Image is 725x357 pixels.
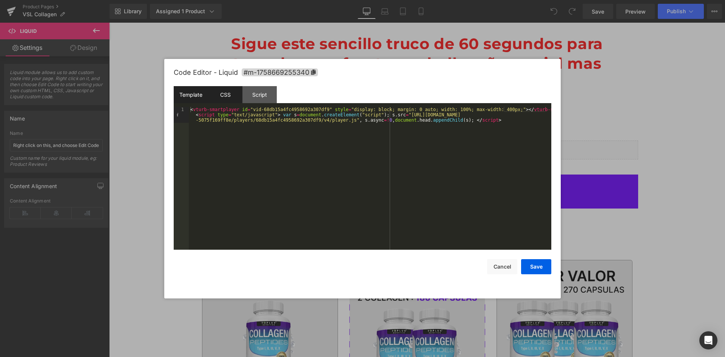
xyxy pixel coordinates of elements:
span: 01 [250,193,270,212]
span: Sigue este sencillo truco de 60 segundos para tener [122,12,494,50]
div: Script [242,86,277,103]
div: 1 [174,107,189,123]
div: CSS [208,86,242,103]
div: Template [174,86,208,103]
span: Horas [250,212,270,218]
span: huesos fuertes, cabello, uñas y piel mas hermosos ☢️ [171,31,492,70]
span: Segundos [333,212,366,218]
span: Click to copy [242,68,318,76]
span: Minutos [287,212,316,218]
span: 23 [287,193,316,212]
button: Save [521,259,551,274]
div: Open Intercom Messenger [699,331,717,349]
span: 56 [333,193,366,212]
button: Cancel [487,259,517,274]
span: Code Editor - Liquid [174,68,238,76]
